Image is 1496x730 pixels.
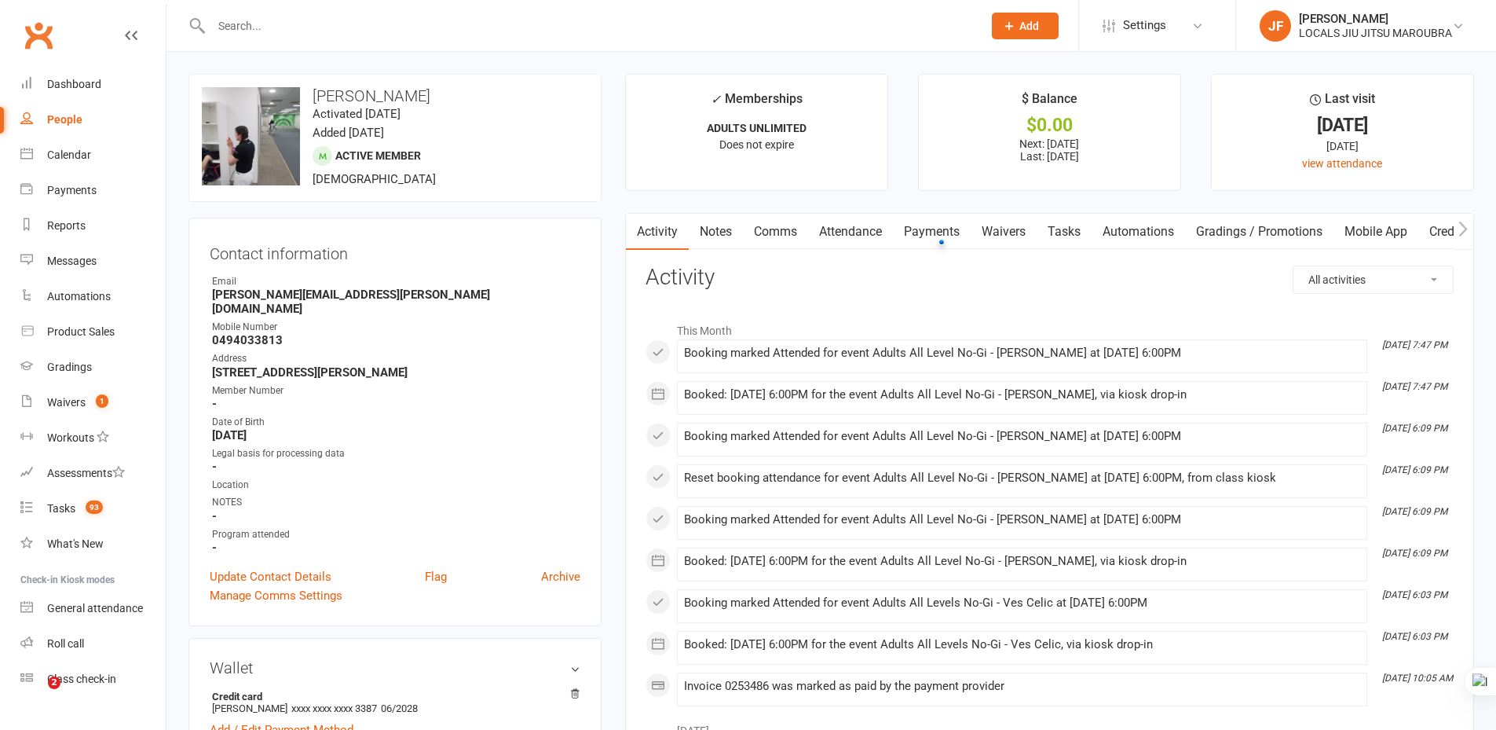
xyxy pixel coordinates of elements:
[992,13,1059,39] button: Add
[212,460,580,474] strong: -
[96,394,108,408] span: 1
[1226,138,1459,155] div: [DATE]
[684,638,1360,651] div: Booked: [DATE] 6:00PM for the event Adults All Levels No-Gi - Ves Celic, via kiosk drop-in
[20,244,166,279] a: Messages
[711,89,803,118] div: Memberships
[20,138,166,173] a: Calendar
[47,290,111,303] div: Automations
[313,172,436,186] span: [DEMOGRAPHIC_DATA]
[20,491,166,526] a: Tasks 93
[20,314,166,350] a: Product Sales
[210,586,342,605] a: Manage Comms Settings
[626,214,689,250] a: Activity
[684,471,1360,485] div: Reset booking attendance for event Adults All Level No-Gi - [PERSON_NAME] at [DATE] 6:00PM, from ...
[646,266,1454,290] h3: Activity
[1092,214,1185,250] a: Automations
[20,662,166,697] a: Class kiosk mode
[47,396,86,409] div: Waivers
[1310,89,1375,117] div: Last visit
[212,495,580,510] div: NOTES
[20,102,166,138] a: People
[1382,423,1447,434] i: [DATE] 6:09 PM
[719,138,794,151] span: Does not expire
[210,688,580,717] li: [PERSON_NAME]
[20,173,166,208] a: Payments
[1299,12,1452,26] div: [PERSON_NAME]
[1299,26,1452,40] div: LOCALS JIU JITSU MAROUBRA
[47,431,94,444] div: Workouts
[689,214,743,250] a: Notes
[1382,589,1447,600] i: [DATE] 6:03 PM
[47,184,97,196] div: Payments
[16,677,53,714] iframe: Intercom live chat
[212,288,580,316] strong: [PERSON_NAME][EMAIL_ADDRESS][PERSON_NAME][DOMAIN_NAME]
[1382,673,1453,684] i: [DATE] 10:05 AM
[971,214,1037,250] a: Waivers
[684,388,1360,402] div: Booked: [DATE] 6:00PM for the event Adults All Level No-Gi - [PERSON_NAME], via kiosk drop-in
[47,78,101,90] div: Dashboard
[1382,631,1447,642] i: [DATE] 6:03 PM
[212,541,580,555] strong: -
[711,92,721,107] i: ✓
[19,16,58,55] a: Clubworx
[707,122,807,134] strong: ADULTS UNLIMITED
[202,87,300,185] img: image1752565820.png
[1382,506,1447,517] i: [DATE] 6:09 PM
[212,320,580,335] div: Mobile Number
[212,383,580,398] div: Member Number
[1226,117,1459,134] div: [DATE]
[20,420,166,456] a: Workouts
[20,526,166,562] a: What's New
[48,677,60,689] span: 2
[20,208,166,244] a: Reports
[541,567,580,586] a: Archive
[313,107,401,121] time: Activated [DATE]
[933,138,1166,163] p: Next: [DATE] Last: [DATE]
[47,637,84,650] div: Roll call
[20,350,166,385] a: Gradings
[684,347,1360,360] div: Booking marked Attended for event Adults All Level No-Gi - [PERSON_NAME] at [DATE] 6:00PM
[1123,8,1166,43] span: Settings
[313,126,384,140] time: Added [DATE]
[743,214,808,250] a: Comms
[335,149,421,162] span: Active member
[47,361,92,373] div: Gradings
[1022,89,1077,117] div: $ Balance
[684,430,1360,443] div: Booking marked Attended for event Adults All Level No-Gi - [PERSON_NAME] at [DATE] 6:00PM
[291,702,377,714] span: xxxx xxxx xxxx 3387
[47,537,104,550] div: What's New
[47,602,143,614] div: General attendance
[47,219,86,232] div: Reports
[47,502,75,515] div: Tasks
[1037,214,1092,250] a: Tasks
[20,279,166,314] a: Automations
[212,691,572,702] strong: Credit card
[381,702,418,714] span: 06/2028
[1382,381,1447,392] i: [DATE] 7:47 PM
[47,149,91,161] div: Calendar
[212,333,580,347] strong: 0494033813
[20,626,166,662] a: Roll call
[20,385,166,420] a: Waivers 1
[210,239,580,262] h3: Contact information
[1382,339,1447,350] i: [DATE] 7:47 PM
[425,567,447,586] a: Flag
[646,314,1454,339] li: This Month
[212,428,580,442] strong: [DATE]
[20,456,166,491] a: Assessments
[210,567,331,586] a: Update Contact Details
[212,446,580,461] div: Legal basis for processing data
[212,415,580,430] div: Date of Birth
[212,509,580,523] strong: -
[1382,548,1447,559] i: [DATE] 6:09 PM
[212,527,580,542] div: Program attended
[47,673,116,685] div: Class check-in
[684,596,1360,610] div: Booking marked Attended for event Adults All Levels No-Gi - Ves Celic at [DATE] 6:00PM
[86,501,103,514] span: 93
[47,113,82,126] div: People
[1019,20,1039,32] span: Add
[207,15,971,37] input: Search...
[808,214,893,250] a: Attendance
[212,478,580,493] div: Location
[210,659,580,677] h3: Wallet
